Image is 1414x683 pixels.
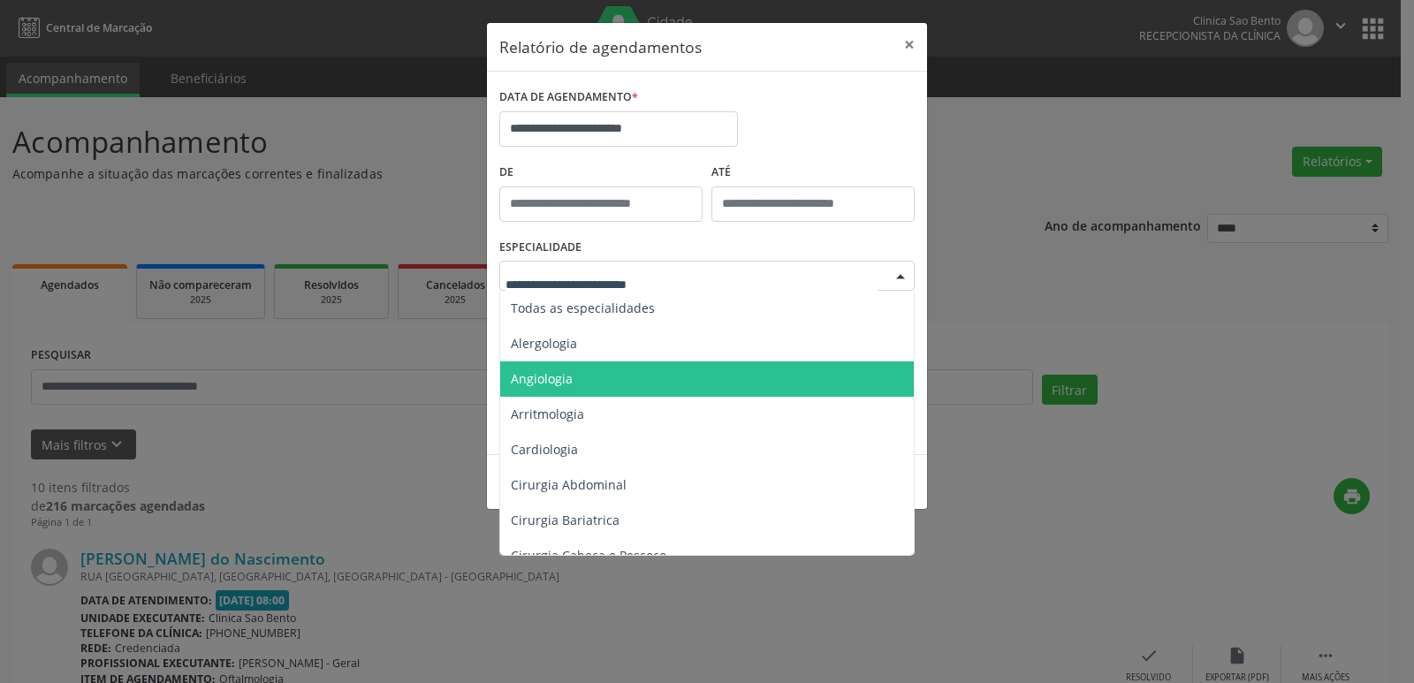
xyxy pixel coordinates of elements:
span: Cirurgia Bariatrica [511,512,620,528]
span: Cirurgia Cabeça e Pescoço [511,547,666,564]
span: Arritmologia [511,406,584,422]
label: De [499,159,703,186]
label: ESPECIALIDADE [499,234,582,262]
span: Angiologia [511,370,573,387]
span: Cardiologia [511,441,578,458]
label: DATA DE AGENDAMENTO [499,84,638,111]
label: ATÉ [711,159,915,186]
span: Cirurgia Abdominal [511,476,627,493]
span: Todas as especialidades [511,300,655,316]
h5: Relatório de agendamentos [499,35,702,58]
span: Alergologia [511,335,577,352]
button: Close [892,23,927,66]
